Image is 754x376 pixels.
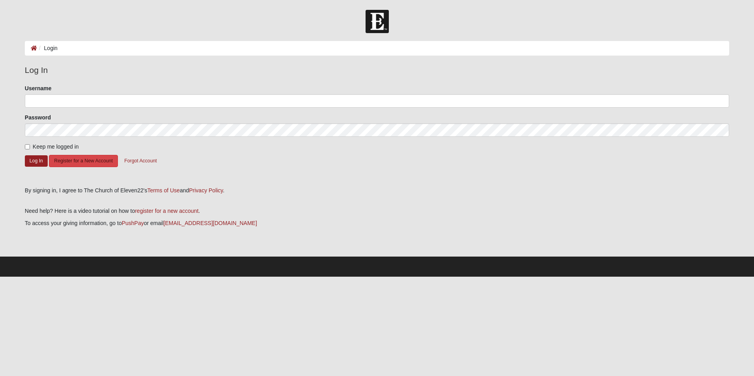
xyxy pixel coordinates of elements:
a: register for a new account [135,208,198,214]
button: Forgot Account [119,155,162,167]
input: Keep me logged in [25,144,30,149]
a: Terms of Use [147,187,179,194]
span: Keep me logged in [33,143,79,150]
button: Log In [25,155,48,167]
p: To access your giving information, go to or email [25,219,729,227]
li: Login [37,44,58,52]
a: [EMAIL_ADDRESS][DOMAIN_NAME] [164,220,257,226]
button: Register for a New Account [49,155,118,167]
label: Username [25,84,52,92]
legend: Log In [25,64,729,76]
img: Church of Eleven22 Logo [366,10,389,33]
div: By signing in, I agree to The Church of Eleven22's and . [25,186,729,195]
label: Password [25,114,51,121]
a: PushPay [122,220,144,226]
p: Need help? Here is a video tutorial on how to . [25,207,729,215]
a: Privacy Policy [189,187,223,194]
